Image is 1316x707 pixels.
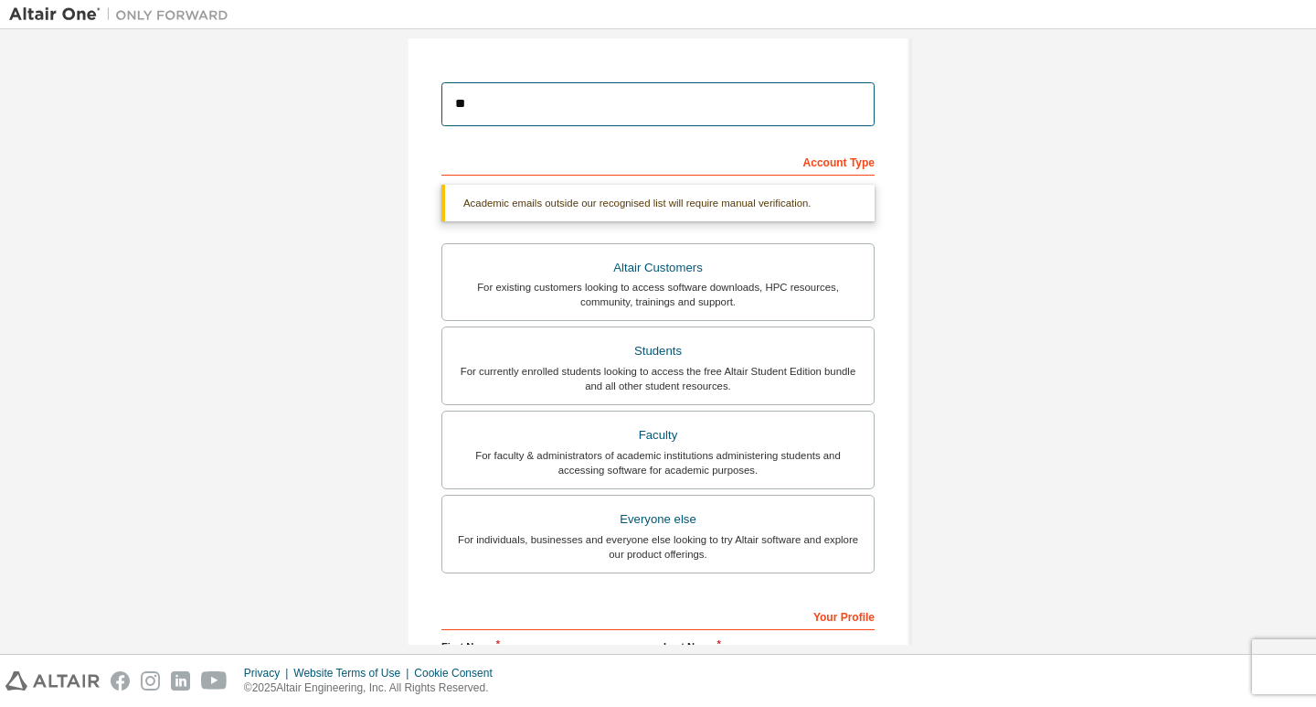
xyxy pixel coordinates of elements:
img: youtube.svg [201,671,228,691]
img: altair_logo.svg [5,671,100,691]
div: For existing customers looking to access software downloads, HPC resources, community, trainings ... [453,280,863,309]
div: Academic emails outside our recognised list will require manual verification. [441,185,875,221]
div: Account Type [441,146,875,176]
div: For currently enrolled students looking to access the free Altair Student Edition bundle and all ... [453,364,863,393]
div: Your Profile [441,601,875,630]
img: Altair One [9,5,238,24]
label: First Name [441,639,653,654]
div: Altair Customers [453,255,863,281]
div: Everyone else [453,507,863,532]
div: Website Terms of Use [293,666,414,680]
img: instagram.svg [141,671,160,691]
div: Students [453,338,863,364]
div: Cookie Consent [414,666,503,680]
div: For faculty & administrators of academic institutions administering students and accessing softwa... [453,448,863,477]
p: © 2025 Altair Engineering, Inc. All Rights Reserved. [244,680,504,696]
img: linkedin.svg [171,671,190,691]
div: Faculty [453,423,863,448]
label: Last Name [663,639,875,654]
img: facebook.svg [111,671,130,691]
div: Privacy [244,666,293,680]
div: For individuals, businesses and everyone else looking to try Altair software and explore our prod... [453,532,863,562]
